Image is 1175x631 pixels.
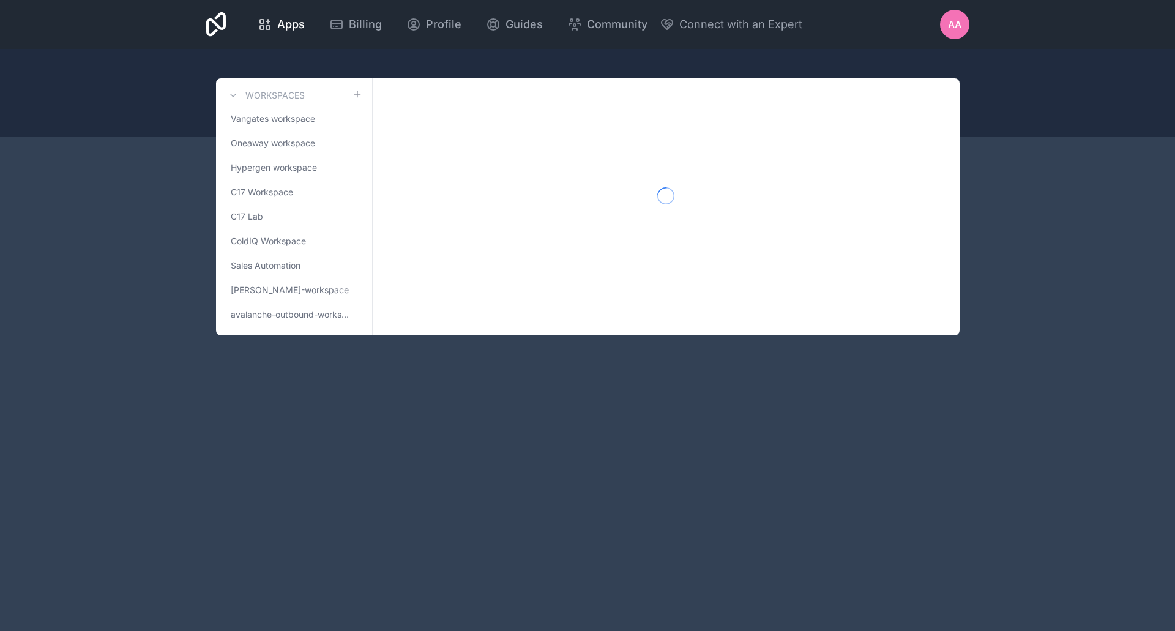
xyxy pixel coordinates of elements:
a: Oneaway workspace [226,132,362,154]
span: Oneaway workspace [231,137,315,149]
a: Guides [476,11,553,38]
a: Billing [319,11,392,38]
a: C17 Workspace [226,181,362,203]
a: Hypergen workspace [226,157,362,179]
a: Apps [248,11,315,38]
button: Connect with an Expert [660,16,802,33]
span: avalanche-outbound-workspace [231,308,352,321]
span: Community [587,16,647,33]
a: Vangates workspace [226,108,362,130]
a: Sales Automation [226,255,362,277]
a: Profile [397,11,471,38]
a: C17 Lab [226,206,362,228]
a: ColdIQ Workspace [226,230,362,252]
span: Guides [505,16,543,33]
span: Apps [277,16,305,33]
h3: Workspaces [245,89,305,102]
span: C17 Lab [231,211,263,223]
span: Profile [426,16,461,33]
span: Aa [948,17,961,32]
span: Vangates workspace [231,113,315,125]
span: Billing [349,16,382,33]
span: C17 Workspace [231,186,293,198]
a: Workspaces [226,88,305,103]
span: Hypergen workspace [231,162,317,174]
span: Connect with an Expert [679,16,802,33]
a: avalanche-outbound-workspace [226,304,362,326]
span: Sales Automation [231,259,300,272]
a: Community [558,11,657,38]
span: [PERSON_NAME]-workspace [231,284,349,296]
a: [PERSON_NAME]-workspace [226,279,362,301]
span: ColdIQ Workspace [231,235,306,247]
